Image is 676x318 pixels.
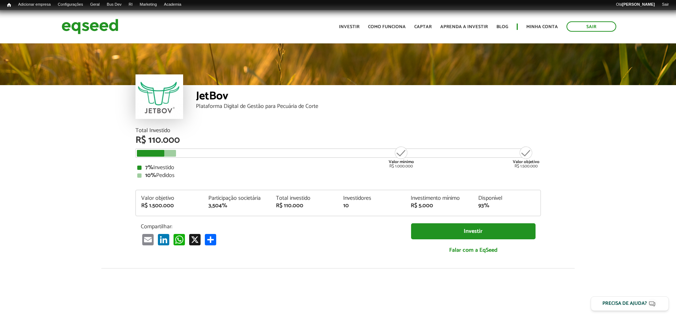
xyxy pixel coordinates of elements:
div: Total Investido [135,128,541,134]
div: R$ 1.500.000 [513,146,539,168]
strong: 10% [145,171,156,180]
div: Plataforma Digital de Gestão para Pecuária de Corte [196,104,541,109]
div: R$ 1.000.000 [388,146,415,168]
div: R$ 110.000 [135,136,541,145]
a: Sair [566,21,616,32]
a: Captar [414,25,432,29]
div: R$ 5.000 [411,203,468,209]
div: Disponível [478,196,535,201]
strong: Valor objetivo [513,158,539,165]
div: Investido [137,165,539,171]
div: Valor objetivo [141,196,198,201]
div: Investimento mínimo [411,196,468,201]
div: R$ 110.000 [276,203,333,209]
a: WhatsApp [172,234,186,245]
strong: [PERSON_NAME] [622,2,655,6]
a: Geral [86,2,103,7]
a: Bus Dev [103,2,125,7]
a: RI [125,2,136,7]
a: Investir [339,25,360,29]
span: Início [7,2,11,7]
a: LinkedIn [156,234,171,245]
a: Adicionar empresa [15,2,54,7]
a: Olá[PERSON_NAME] [612,2,658,7]
strong: Valor mínimo [389,158,414,165]
div: 3,504% [208,203,265,209]
div: Pedidos [137,173,539,178]
strong: 7% [145,163,153,172]
a: Marketing [136,2,160,7]
a: Como funciona [368,25,406,29]
a: Email [141,234,155,245]
div: R$ 1.500.000 [141,203,198,209]
a: Sair [658,2,672,7]
a: Investir [411,223,536,239]
a: X [188,234,202,245]
a: Academia [160,2,185,7]
div: Participação societária [208,196,265,201]
a: Blog [496,25,508,29]
a: Início [4,2,15,9]
div: Total investido [276,196,333,201]
div: 10 [343,203,400,209]
a: Minha conta [526,25,558,29]
p: Compartilhar: [141,223,400,230]
img: EqSeed [62,17,118,36]
div: JetBov [196,90,541,104]
a: Configurações [54,2,87,7]
div: Investidores [343,196,400,201]
a: Aprenda a investir [440,25,488,29]
div: 93% [478,203,535,209]
a: Compartilhar [203,234,218,245]
a: Falar com a EqSeed [411,243,536,257]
